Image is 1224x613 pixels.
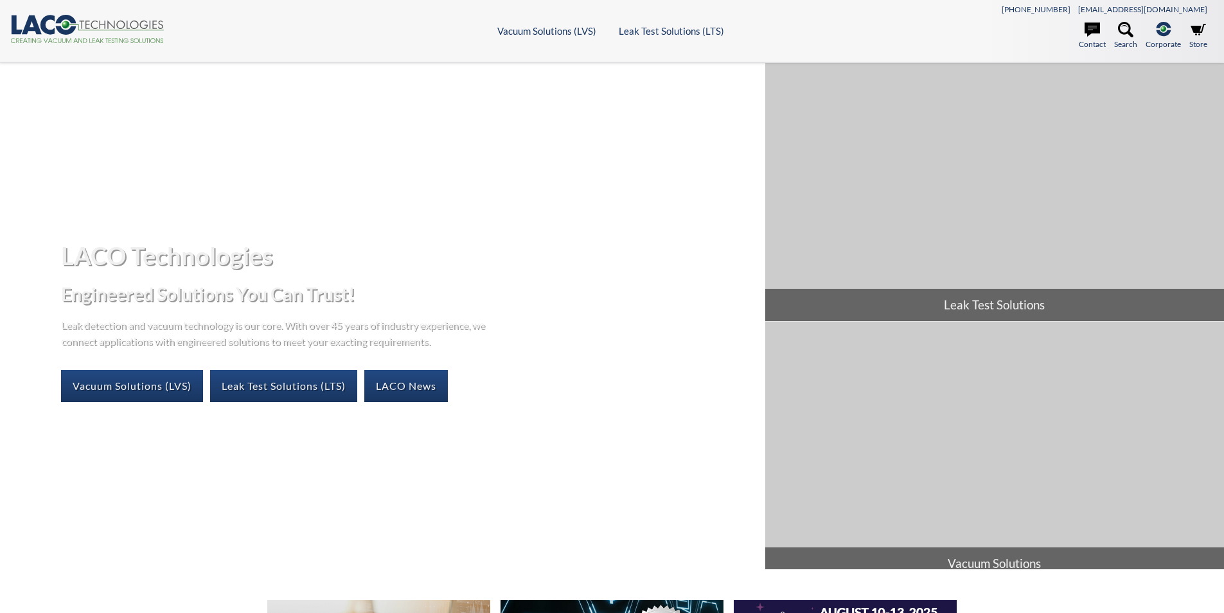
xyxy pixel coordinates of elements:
[497,25,596,37] a: Vacuum Solutions (LVS)
[1079,22,1106,50] a: Contact
[765,63,1224,321] a: Leak Test Solutions
[765,289,1224,321] span: Leak Test Solutions
[61,282,754,306] h2: Engineered Solutions You Can Trust!
[1114,22,1137,50] a: Search
[765,322,1224,580] a: Vacuum Solutions
[61,240,754,271] h1: LACO Technologies
[1146,38,1181,50] span: Corporate
[364,370,448,402] a: LACO News
[619,25,724,37] a: Leak Test Solutions (LTS)
[1002,5,1070,14] a: [PHONE_NUMBER]
[61,370,203,402] a: Vacuum Solutions (LVS)
[61,316,492,349] p: Leak detection and vacuum technology is our core. With over 45 years of industry experience, we c...
[765,547,1224,580] span: Vacuum Solutions
[210,370,357,402] a: Leak Test Solutions (LTS)
[1078,5,1207,14] a: [EMAIL_ADDRESS][DOMAIN_NAME]
[1189,22,1207,50] a: Store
